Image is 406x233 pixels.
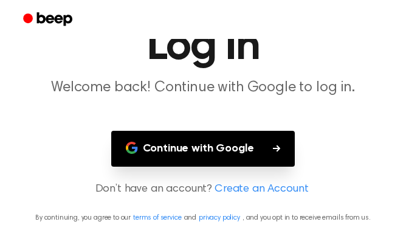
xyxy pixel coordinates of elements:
[15,78,391,97] p: Welcome back! Continue with Google to log in.
[15,8,83,32] a: Beep
[133,214,181,221] a: terms of service
[15,25,391,69] h1: Log In
[15,212,391,223] p: By continuing, you agree to our and , and you opt in to receive emails from us.
[15,181,391,198] p: Don’t have an account?
[215,181,308,198] a: Create an Account
[199,214,240,221] a: privacy policy
[111,131,295,167] button: Continue with Google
